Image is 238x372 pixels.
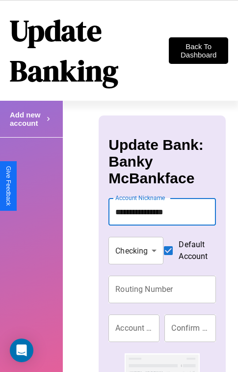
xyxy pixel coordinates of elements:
span: Default Account [179,239,208,262]
h4: Add new account [10,111,44,127]
button: Back To Dashboard [169,37,228,64]
div: Checking [108,237,163,264]
h1: Update Banking [10,10,169,91]
div: Open Intercom Messenger [10,339,33,362]
label: Account Nickname [115,194,165,202]
div: Give Feedback [5,166,12,206]
h3: Update Bank: Banky McBankface [108,137,215,187]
